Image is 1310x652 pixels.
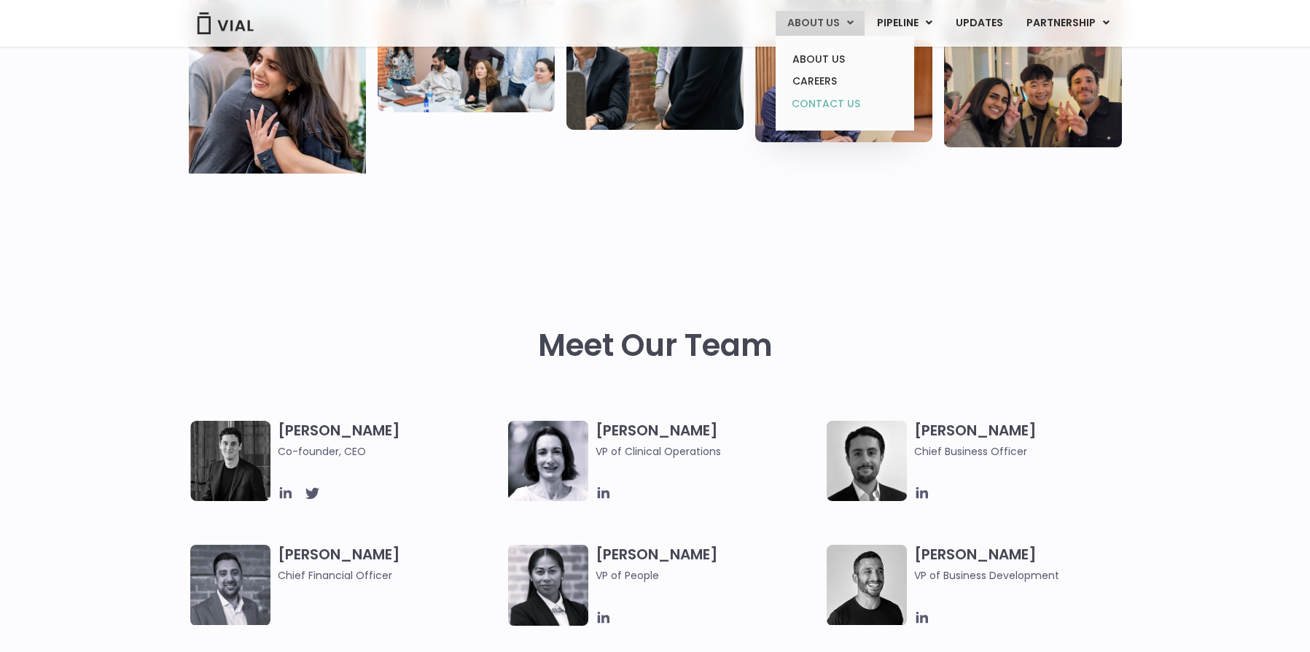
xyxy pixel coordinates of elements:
[944,11,1014,36] a: UPDATES
[278,421,502,459] h3: [PERSON_NAME]
[190,421,270,501] img: A black and white photo of a man in a suit attending a Summit.
[508,421,588,501] img: Image of smiling woman named Amy
[914,443,1138,459] span: Chief Business Officer
[865,11,943,36] a: PIPELINEMenu Toggle
[596,567,819,583] span: VP of People
[596,421,819,459] h3: [PERSON_NAME]
[755,40,932,142] img: Man working at a computer
[278,545,502,583] h3: [PERSON_NAME]
[378,10,555,112] img: Eight people standing and sitting in an office
[827,545,907,625] img: A black and white photo of a man smiling.
[196,12,254,34] img: Vial Logo
[776,11,865,36] a: ABOUT USMenu Toggle
[781,70,908,93] a: CAREERS
[914,421,1138,459] h3: [PERSON_NAME]
[781,93,908,116] a: CONTACT US
[508,545,588,626] img: Catie
[827,421,907,501] img: A black and white photo of a man in a suit holding a vial.
[914,545,1138,583] h3: [PERSON_NAME]
[538,328,773,363] h2: Meet Our Team
[278,567,502,583] span: Chief Financial Officer
[1015,11,1121,36] a: PARTNERSHIPMenu Toggle
[944,42,1121,147] img: Group of 3 people smiling holding up the peace sign
[190,545,270,625] img: Headshot of smiling man named Samir
[278,443,502,459] span: Co-founder, CEO
[781,48,908,71] a: ABOUT US
[596,443,819,459] span: VP of Clinical Operations
[596,545,819,605] h3: [PERSON_NAME]
[914,567,1138,583] span: VP of Business Development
